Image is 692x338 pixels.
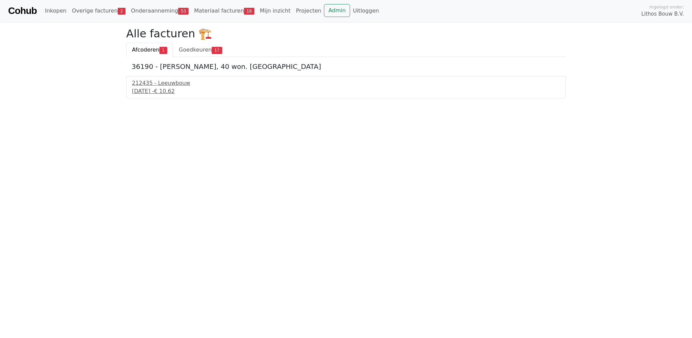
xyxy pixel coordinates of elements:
[132,79,560,95] a: 212435 - Leeuwbouw[DATE] -€ 10,62
[42,4,69,18] a: Inkopen
[257,4,293,18] a: Mijn inzicht
[191,4,257,18] a: Materiaal facturen18
[154,88,175,94] span: € 10,62
[126,43,173,57] a: Afcoderen1
[132,46,159,53] span: Afcoderen
[324,4,350,17] a: Admin
[69,4,128,18] a: Overige facturen2
[641,10,684,18] span: Lithos Bouw B.V.
[8,3,37,19] a: Cohub
[293,4,324,18] a: Projecten
[244,8,254,15] span: 18
[126,27,566,40] h2: Alle facturen 🏗️
[128,4,191,18] a: Onderaanneming53
[212,47,222,54] span: 17
[118,8,126,15] span: 2
[132,79,560,87] div: 212435 - Leeuwbouw
[132,62,560,71] h5: 36190 - [PERSON_NAME], 40 won. [GEOGRAPHIC_DATA]
[350,4,382,18] a: Uitloggen
[179,46,212,53] span: Goedkeuren
[649,4,684,10] span: Ingelogd onder:
[132,87,560,95] div: [DATE] -
[173,43,228,57] a: Goedkeuren17
[159,47,167,54] span: 1
[178,8,189,15] span: 53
